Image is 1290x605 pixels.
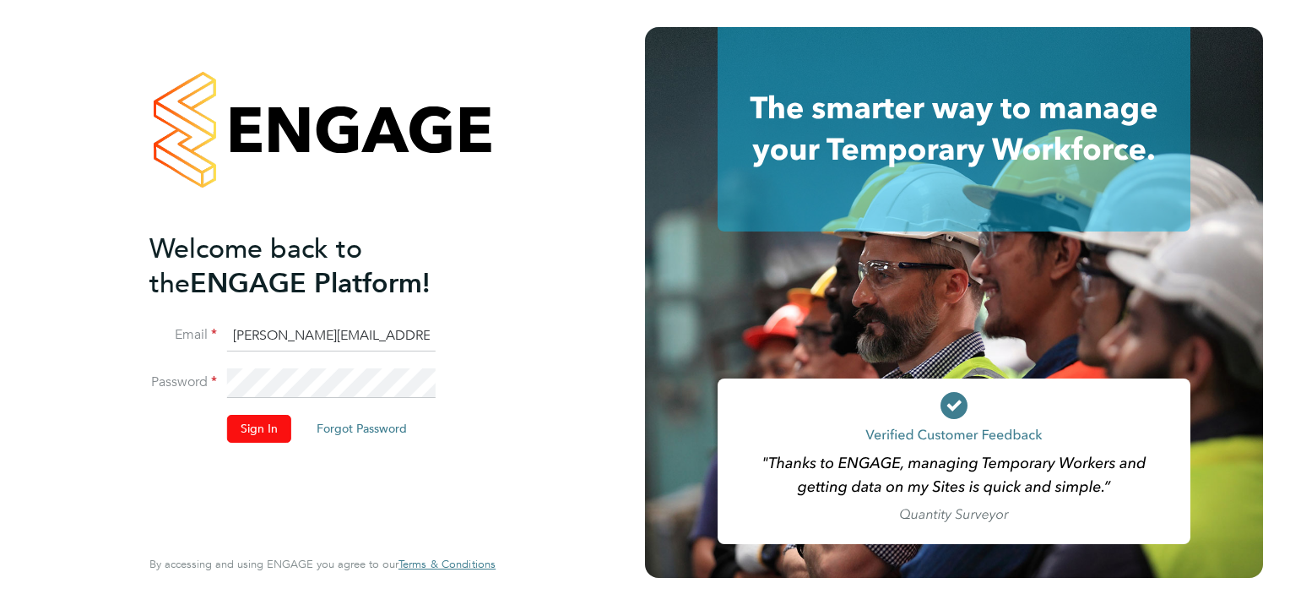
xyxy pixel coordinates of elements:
span: By accessing and using ENGAGE you agree to our [149,557,496,571]
span: Welcome back to the [149,232,362,300]
label: Email [149,326,217,344]
label: Password [149,373,217,391]
a: Terms & Conditions [398,558,496,571]
span: Terms & Conditions [398,557,496,571]
h2: ENGAGE Platform! [149,232,479,301]
button: Forgot Password [303,415,420,442]
input: Enter your work email... [227,321,436,352]
button: Sign In [227,415,291,442]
